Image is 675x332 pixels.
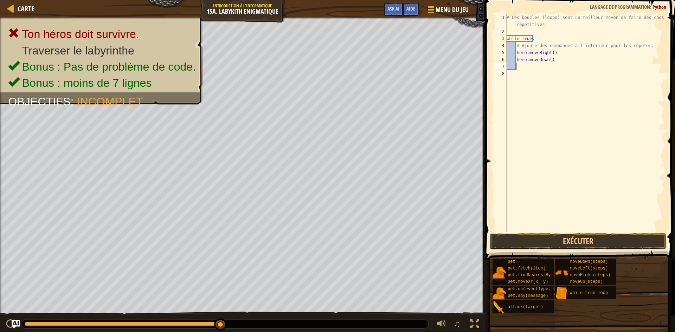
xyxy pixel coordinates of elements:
[452,318,464,332] button: ♫
[508,287,573,292] span: pet.on(eventType, handler)
[570,259,608,264] span: moveDown(steps)
[495,35,507,42] div: 3
[508,279,548,284] span: pet.moveXY(x, y)
[8,43,196,59] li: Traverser le labyrinthe
[493,287,506,300] img: portrait.png
[18,4,34,13] span: Carte
[555,266,568,279] img: portrait.png
[384,3,403,16] button: Ask AI
[14,4,34,13] a: Carte
[570,291,608,295] span: while-true loop
[422,3,473,19] button: Menu du jeu
[8,75,196,91] li: Bonus : moins de 7 lignes
[22,76,152,89] span: Bonus : moins de 7 lignes
[493,266,506,279] img: portrait.png
[468,318,482,332] button: Basculer en plein écran
[8,59,196,75] li: Bonus : Pas de problème de code.
[406,5,415,12] span: Aide
[22,60,196,73] span: Bonus : Pas de problème de code.
[4,318,18,332] button: Ctrl + P: Play
[650,4,652,10] span: :
[12,320,20,328] button: Ask AI
[508,293,548,298] span: pet.say(message)
[508,266,546,271] span: pet.fetch(item)
[493,301,506,314] img: portrait.png
[508,273,576,278] span: pet.findNearestByType(type)
[436,5,469,14] span: Menu du jeu
[570,273,610,278] span: moveRight(steps)
[495,14,507,28] div: 1
[454,319,461,329] span: ♫
[8,95,70,108] span: Objectifs
[22,44,134,57] span: Traverser le labyrinthe
[652,4,666,10] span: Python
[495,49,507,56] div: 5
[495,56,507,63] div: 6
[495,42,507,49] div: 4
[570,279,603,284] span: moveUp(steps)
[8,26,196,43] li: Ton héros doit survivre.
[495,28,507,35] div: 2
[508,259,515,264] span: pet
[490,233,666,249] button: Exécuter
[555,287,568,300] img: portrait.png
[22,28,139,40] span: Ton héros doit survivre.
[495,70,507,77] div: 8
[508,305,543,310] span: attack(target)
[387,5,399,12] span: Ask AI
[570,266,608,271] span: moveLeft(steps)
[435,318,449,332] button: Ajuster le volume
[495,63,507,70] div: 7
[77,95,143,108] span: Incomplet
[590,4,650,10] span: Langage de programmation
[71,95,77,108] span: :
